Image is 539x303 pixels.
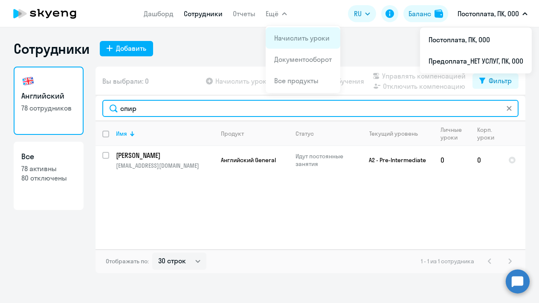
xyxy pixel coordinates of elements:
[403,5,448,22] button: Балансbalance
[489,76,512,86] div: Фильтр
[116,162,214,169] p: [EMAIL_ADDRESS][DOMAIN_NAME]
[116,130,214,137] div: Имя
[106,257,149,265] span: Отображать по:
[470,146,501,174] td: 0
[102,76,149,86] span: Вы выбрали: 0
[266,5,287,22] button: Ещё
[274,76,319,85] a: Все продукты
[361,130,433,137] div: Текущий уровень
[14,142,84,210] a: Все78 активны80 отключены
[274,34,330,42] a: Начислить уроки
[221,130,288,137] div: Продукт
[100,41,153,56] button: Добавить
[420,27,532,73] ul: Ещё
[274,55,332,64] a: Документооборот
[116,43,146,53] div: Добавить
[434,146,470,174] td: 0
[14,67,84,135] a: Английский78 сотрудников
[458,9,519,19] p: Постоплата, ПК, ООО
[116,151,212,160] p: [PERSON_NAME]
[21,103,76,113] p: 78 сотрудников
[369,130,418,137] div: Текущий уровень
[477,126,494,141] div: Корп. уроки
[14,40,90,57] h1: Сотрудники
[296,130,314,137] div: Статус
[21,173,76,183] p: 80 отключены
[221,130,244,137] div: Продукт
[116,151,214,160] a: [PERSON_NAME]
[472,73,519,89] button: Фильтр
[453,3,532,24] button: Постоплата, ПК, ООО
[21,90,76,102] h3: Английский
[348,5,376,22] button: RU
[440,126,470,141] div: Личные уроки
[116,130,127,137] div: Имя
[477,126,501,141] div: Корп. уроки
[409,9,431,19] div: Баланс
[184,9,223,18] a: Сотрудники
[421,257,474,265] span: 1 - 1 из 1 сотрудника
[354,9,362,19] span: RU
[354,146,434,174] td: A2 - Pre-Intermediate
[21,164,76,173] p: 78 активны
[21,74,35,88] img: english
[21,151,76,162] h3: Все
[144,9,174,18] a: Дашборд
[440,126,462,141] div: Личные уроки
[102,100,519,117] input: Поиск по имени, email, продукту или статусу
[266,9,278,19] span: Ещё
[435,9,443,18] img: balance
[296,152,354,168] p: Идут постоянные занятия
[221,156,276,164] span: Английский General
[296,130,354,137] div: Статус
[233,9,255,18] a: Отчеты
